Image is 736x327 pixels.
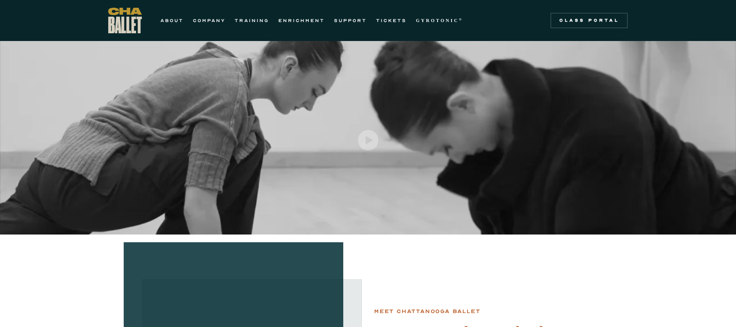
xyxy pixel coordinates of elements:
[334,16,367,25] a: SUPPORT
[459,17,463,21] sup: ®
[160,16,184,25] a: ABOUT
[235,16,269,25] a: TRAINING
[555,17,623,24] div: Class Portal
[416,16,463,25] a: GYROTONIC®
[374,307,480,316] div: Meet chattanooga ballet
[108,8,142,33] a: home
[550,13,628,28] a: Class Portal
[376,16,407,25] a: TICKETS
[193,16,225,25] a: COMPANY
[416,18,459,23] strong: GYROTONIC
[278,16,325,25] a: ENRICHMENT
